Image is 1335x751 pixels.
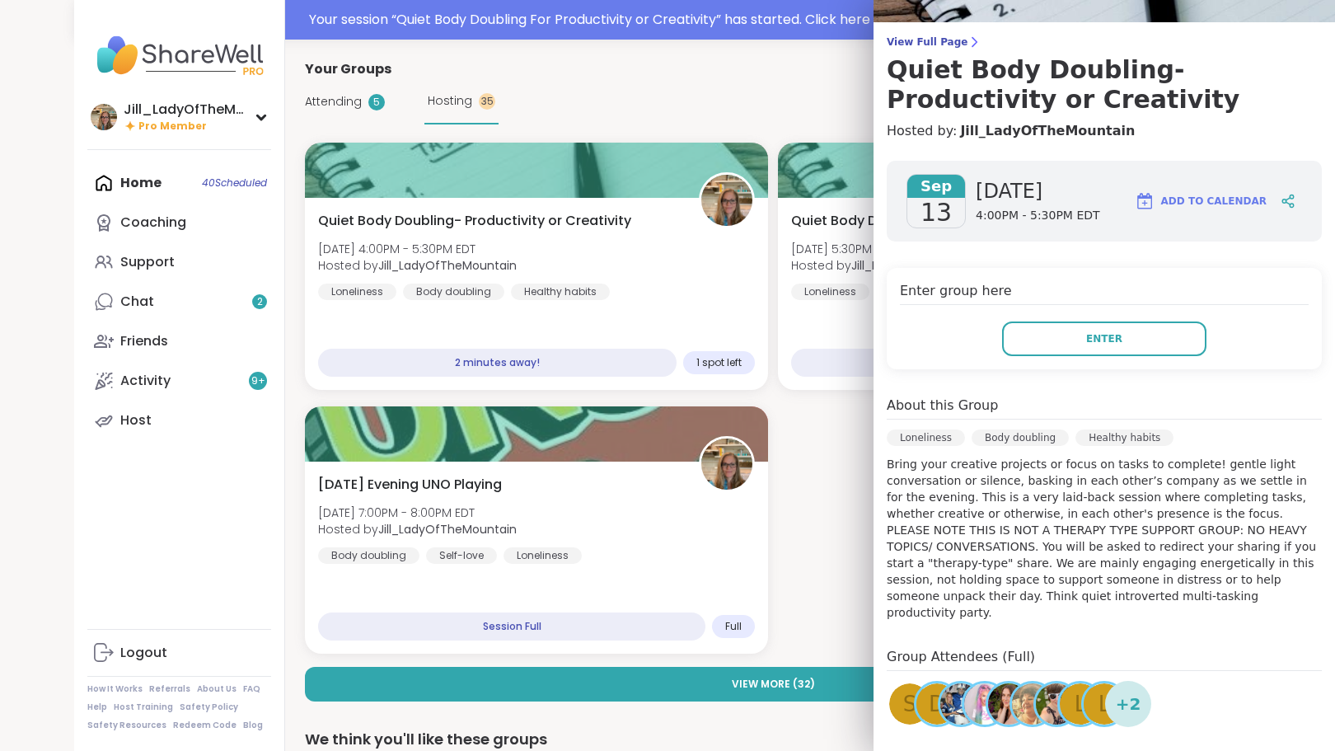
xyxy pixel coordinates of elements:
a: Coaching [87,203,271,242]
img: Jill_LadyOfTheMountain [701,439,752,490]
div: Body doubling [403,284,504,300]
img: ShareWell Nav Logo [87,26,271,84]
span: Sep [907,175,965,198]
div: Chat [120,293,154,311]
span: Add to Calendar [1161,194,1267,209]
a: Chat2 [87,282,271,322]
span: [DATE] 4:00PM - 5:30PM EDT [318,241,517,257]
a: d [914,681,960,727]
h3: Quiet Body Doubling- Productivity or Creativity [887,55,1322,115]
a: Support [87,242,271,282]
div: Loneliness [887,429,965,446]
a: Blog [243,720,263,731]
img: Adrienne_QueenOfTheDawn [1036,683,1077,725]
img: suzandavis55 [940,683,981,725]
div: Support [120,253,175,271]
div: Activity [120,372,171,390]
a: View Full PageQuiet Body Doubling- Productivity or Creativity [887,35,1322,115]
span: Enter [1086,331,1122,346]
img: CeeJai [964,683,1005,725]
div: Healthy habits [511,284,610,300]
img: Jill_LadyOfTheMountain [701,175,752,226]
b: Jill_LadyOfTheMountain [378,521,517,537]
span: View Full Page [887,35,1322,49]
div: Body doubling [318,547,419,564]
span: Hosted by [318,521,517,537]
img: shelleehance [988,683,1029,725]
a: Host [87,401,271,440]
a: Logout [87,633,271,673]
a: Activity9+ [87,361,271,401]
span: 9 + [251,374,265,388]
a: Redeem Code [173,720,237,731]
div: Loneliness [318,284,396,300]
a: L [1057,681,1103,727]
div: Loneliness [791,284,869,300]
a: CeeJai [962,681,1008,727]
div: Session Full [318,613,705,641]
a: s [887,681,933,727]
span: Pro Member [138,120,207,134]
div: Loneliness [504,547,582,564]
button: Add to Calendar [1127,181,1274,221]
b: Jill_LadyOfTheMountain [378,257,517,274]
span: Hosting [428,92,472,110]
a: suzandavis55 [938,681,984,727]
a: How It Works [87,683,143,695]
button: Enter [1002,322,1206,356]
a: shelleehance [986,681,1032,727]
div: 5 [368,94,385,110]
h4: About this Group [887,396,998,415]
span: 4:00PM - 5:30PM EDT [976,208,1100,224]
a: Rose68 [1009,681,1056,727]
span: View More ( 32 ) [732,677,815,692]
div: Self-love [426,547,497,564]
h4: Enter group here [900,281,1309,305]
span: 2 [257,295,263,309]
div: We think you'll like these groups [305,728,1241,751]
b: Jill_LadyOfTheMountain [851,257,990,274]
span: L [1075,688,1087,720]
p: Bring your creative projects or focus on tasks to complete! gentle light conversation or silence,... [887,456,1322,621]
span: Your Groups [305,59,391,79]
a: Jill_LadyOfTheMountain [960,121,1135,141]
span: L [1098,688,1111,720]
span: [DATE] 5:30PM - 7:00PM EDT [791,241,990,257]
div: 1 hour away! [791,349,1141,377]
a: Safety Resources [87,720,166,731]
span: Quiet Body Doubling- Productivity or Creativity [791,211,1104,231]
img: Rose68 [1012,683,1053,725]
div: Coaching [120,214,186,232]
span: Full [725,620,742,633]
span: [DATE] 7:00PM - 8:00PM EDT [318,505,517,521]
div: Healthy habits [1075,429,1173,446]
a: About Us [197,683,237,695]
span: d [929,688,945,720]
h4: Hosted by: [887,121,1322,141]
div: Host [120,411,152,429]
img: ShareWell Logomark [1135,191,1155,211]
span: Hosted by [318,257,517,274]
div: 35 [479,93,495,110]
span: [DATE] Evening UNO Playing [318,475,502,495]
span: Quiet Body Doubling- Productivity or Creativity [318,211,631,231]
span: s [903,688,917,720]
div: Friends [120,332,168,350]
span: 13 [920,198,952,228]
h4: Group Attendees (Full) [887,647,1322,671]
span: [DATE] [976,178,1100,204]
img: Jill_LadyOfTheMountain [91,104,117,130]
div: Logout [120,644,167,662]
span: Hosted by [791,257,990,274]
a: Safety Policy [180,702,238,713]
div: 2 minutes away! [318,349,677,377]
a: Referrals [149,683,190,695]
span: 1 spot left [696,356,742,369]
a: L [1081,681,1127,727]
button: View More (32) [305,667,1241,702]
a: Friends [87,322,271,361]
span: + 2 [1116,692,1141,716]
span: Attending [305,93,362,110]
a: Help [87,702,107,713]
div: Jill_LadyOfTheMountain [124,101,247,119]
